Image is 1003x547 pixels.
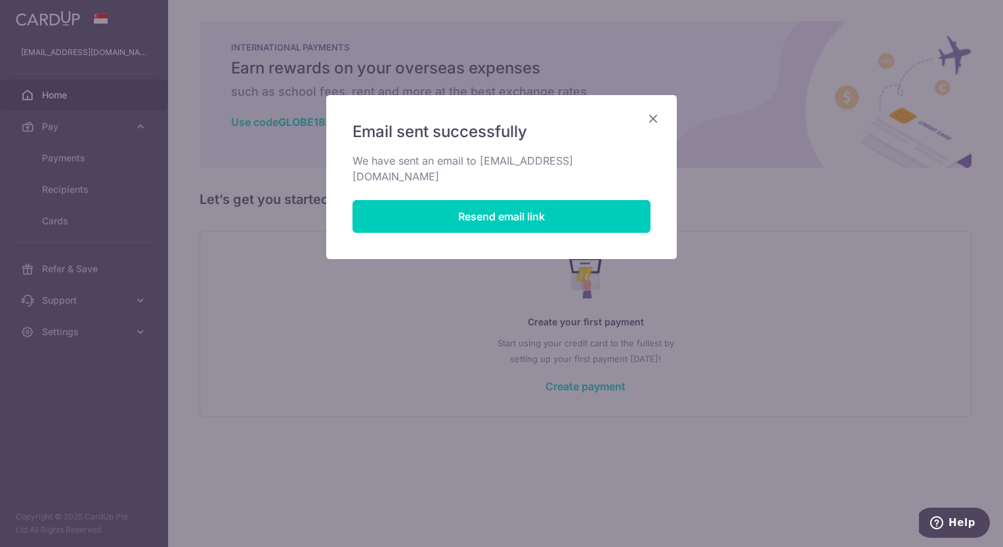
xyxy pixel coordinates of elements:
span: Email sent successfully [352,121,527,142]
button: Close [645,111,661,127]
iframe: Opens a widget where you can find more information [919,508,990,540]
p: We have sent an email to [EMAIL_ADDRESS][DOMAIN_NAME] [352,153,651,184]
button: Resend email link [352,200,651,233]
